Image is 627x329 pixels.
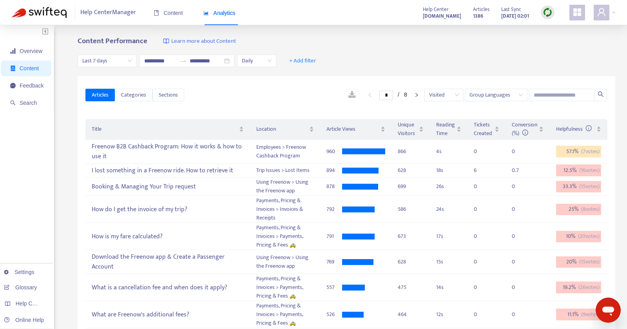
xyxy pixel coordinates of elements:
[578,232,600,241] span: ( 20 votes)
[423,11,461,20] a: [DOMAIN_NAME]
[92,203,243,216] div: How do I get the invoice of my trip?
[474,283,489,292] div: 0
[436,310,461,319] div: 12 s
[16,300,48,307] span: Help Centers
[556,281,601,293] div: 19.2 %
[398,283,424,292] div: 475
[92,91,109,99] span: Articles
[250,164,320,178] td: Trip Issues > Lost Items
[468,119,506,140] th: Tickets Created
[414,93,419,97] span: right
[597,7,606,17] span: user
[121,91,146,99] span: Categories
[598,91,604,97] span: search
[556,204,601,216] div: 25 %
[92,140,243,163] div: Freenow B2B Cashback Program: How it works & how to use it
[578,283,600,292] span: ( 26 votes)
[429,89,459,101] span: Visited
[326,283,342,292] div: 557
[250,140,320,164] td: Employees > Freenow Cashback Program
[20,48,42,54] span: Overview
[398,121,417,138] span: Unique Visitors
[474,182,489,191] div: 0
[473,12,483,20] strong: 1386
[250,177,320,196] td: Using Freenow > Using the Freenow app
[398,310,424,319] div: 464
[85,89,115,101] button: Articles
[92,281,243,294] div: What is a cancellation fee and when does it apply?
[326,232,342,241] div: 791
[203,10,209,16] span: area-chart
[436,205,461,214] div: 24 s
[556,231,601,243] div: 10 %
[115,89,152,101] button: Categories
[379,90,407,100] li: 1/8
[283,55,322,67] button: + Add filter
[474,205,489,214] div: 0
[512,205,527,214] div: 0
[556,309,601,320] div: 11.1 %
[512,182,527,191] div: 0
[80,5,136,20] span: Help Center Manager
[398,258,424,266] div: 628
[512,258,527,266] div: 0
[556,146,601,157] div: 57.1 %
[391,119,430,140] th: Unique Visitors
[242,55,272,67] span: Daily
[556,164,601,176] div: 12.5 %
[501,12,529,20] strong: [DATE] 02:01
[92,308,243,321] div: What are Freenow's additional fees?
[364,90,376,100] button: left
[398,182,424,191] div: 699
[556,124,592,133] span: Helpfulness
[398,232,424,241] div: 673
[512,120,537,138] span: Conversion (%)
[410,90,423,100] li: Next Page
[474,310,489,319] div: 0
[398,205,424,214] div: 586
[163,37,236,46] a: Learn more about Content
[436,232,461,241] div: 17 s
[398,166,424,175] div: 628
[436,147,461,156] div: 4 s
[436,121,455,138] span: Reading Time
[436,258,461,266] div: 15 s
[474,258,489,266] div: 0
[326,147,342,156] div: 960
[250,250,320,274] td: Using Freenow > Using the Freenow app
[326,166,342,175] div: 894
[250,119,320,140] th: Location
[596,298,621,323] iframe: Button to launch messaging window
[78,35,147,47] b: Content Performance
[4,284,37,291] a: Glossary
[430,119,468,140] th: Reading Time
[92,250,243,273] div: Download the Freenow app & Create a Passenger Account
[474,232,489,241] div: 0
[543,7,553,17] img: sync.dc5367851b00ba804db3.png
[364,90,376,100] li: Previous Page
[10,100,16,106] span: search
[469,89,523,101] span: Group Languages
[85,119,250,140] th: Title
[154,10,183,16] span: Content
[473,5,489,14] span: Articles
[4,317,44,323] a: Online Help
[398,91,399,98] span: /
[581,205,600,214] span: ( 8 votes)
[423,5,449,14] span: Help Center
[82,55,132,67] span: Last 7 days
[512,147,527,156] div: 0
[326,182,342,191] div: 878
[579,258,600,266] span: ( 15 votes)
[512,283,527,292] div: 0
[436,283,461,292] div: 14 s
[92,164,243,177] div: I lost something in a Freenow ride. How to retrieve it
[436,182,461,191] div: 26 s
[398,147,424,156] div: 866
[326,310,342,319] div: 526
[326,125,379,133] span: Article Views
[20,100,37,106] span: Search
[581,147,600,156] span: ( 7 votes)
[512,166,527,175] div: 0.7
[326,205,342,214] div: 792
